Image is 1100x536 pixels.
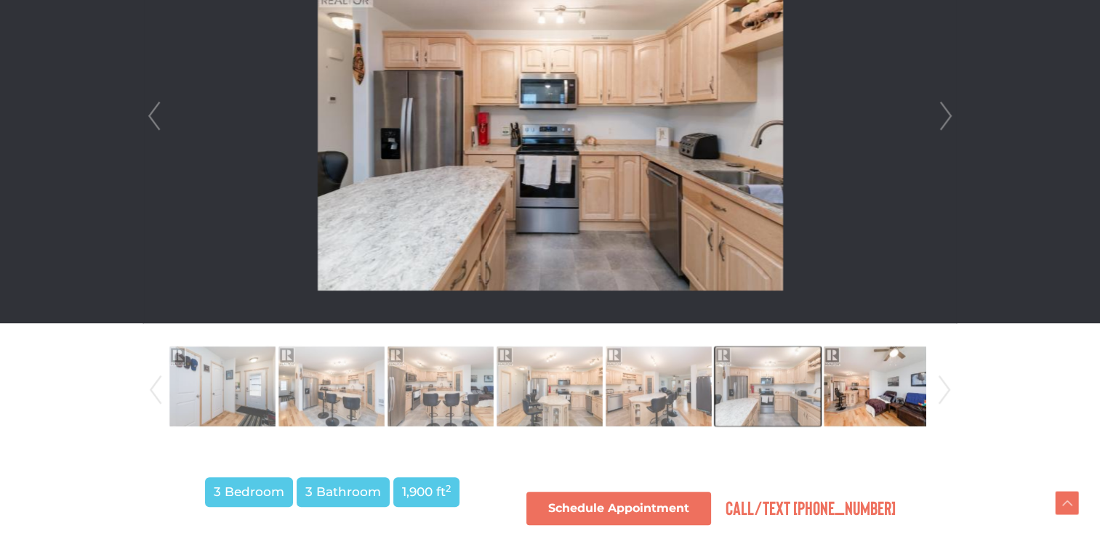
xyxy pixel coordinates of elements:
span: Call/Text [PHONE_NUMBER] [726,496,896,519]
span: 3 Bathroom [297,477,390,506]
img: Property-28759179-Photo-6.jpg [278,345,385,428]
span: 1,900 ft [393,477,459,506]
img: Property-28759179-Photo-10.jpg [715,345,821,428]
a: Prev [145,341,166,439]
span: Schedule Appointment [548,503,689,514]
a: Schedule Appointment [526,492,711,525]
a: Next [934,341,955,439]
img: Property-28759179-Photo-9.jpg [606,345,712,428]
img: Property-28759179-Photo-11.jpg [824,345,930,428]
img: Property-28759179-Photo-8.jpg [497,345,603,428]
sup: 2 [446,483,451,494]
img: Property-28759179-Photo-5.jpg [169,345,276,428]
span: 3 Bedroom [205,477,293,506]
img: Property-28759179-Photo-7.jpg [388,345,494,428]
